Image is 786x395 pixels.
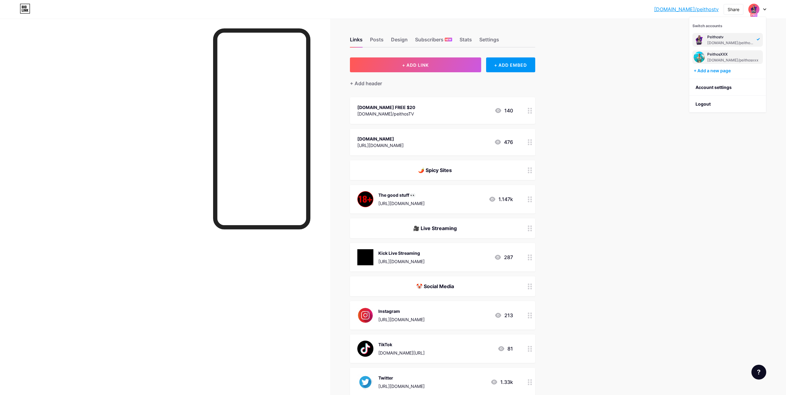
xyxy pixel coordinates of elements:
[350,57,481,72] button: + ADD LINK
[357,307,373,323] img: Instagram
[357,104,415,111] div: [DOMAIN_NAME] FREE $20
[378,316,425,323] div: [URL][DOMAIN_NAME]
[357,374,373,390] img: Twitter
[486,57,535,72] div: + ADD EMBED
[694,68,763,74] div: + Add a new page
[707,35,755,40] div: Peithostv
[460,36,472,47] div: Stats
[378,375,425,381] div: Twitter
[357,283,513,290] div: 🤡 Social Media
[707,52,759,57] div: PeithosXXX
[402,62,429,68] span: + ADD LINK
[689,79,766,96] a: Account settings
[445,38,451,41] span: NEW
[494,107,513,114] div: 140
[357,142,404,149] div: [URL][DOMAIN_NAME]
[498,345,513,352] div: 81
[415,36,452,47] div: Subscribers
[654,6,719,13] a: [DOMAIN_NAME]/peithostv
[692,23,722,28] span: Switch accounts
[707,40,755,45] div: [DOMAIN_NAME]/peithostv
[378,250,425,256] div: Kick Live Streaming
[378,341,425,348] div: TikTok
[357,166,513,174] div: 🌶️ Spicy Sites
[494,312,513,319] div: 213
[694,52,705,63] img: peithosworld
[728,6,739,13] div: Share
[490,378,513,386] div: 1.33k
[378,383,425,389] div: [URL][DOMAIN_NAME]
[749,4,759,14] img: peithosworld
[489,195,513,203] div: 1.147k
[707,58,759,63] div: [DOMAIN_NAME]/peithosxxx
[378,350,425,356] div: [DOMAIN_NAME][URL]
[357,249,373,265] img: Kick Live Streaming
[378,258,425,265] div: [URL][DOMAIN_NAME]
[494,254,513,261] div: 287
[350,80,382,87] div: + Add header
[357,225,513,232] div: 🎥 Live Streaming
[357,191,373,207] img: The good stuff 👀
[479,36,499,47] div: Settings
[494,138,513,146] div: 476
[689,96,766,112] li: Logout
[357,136,404,142] div: [DOMAIN_NAME]
[357,111,415,117] div: [DOMAIN_NAME]/peithosTV
[370,36,384,47] div: Posts
[378,308,425,314] div: Instagram
[391,36,408,47] div: Design
[350,36,363,47] div: Links
[694,34,705,45] img: peithosworld
[378,192,425,198] div: The good stuff 👀
[378,200,425,207] div: [URL][DOMAIN_NAME]
[357,341,373,357] img: TikTok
